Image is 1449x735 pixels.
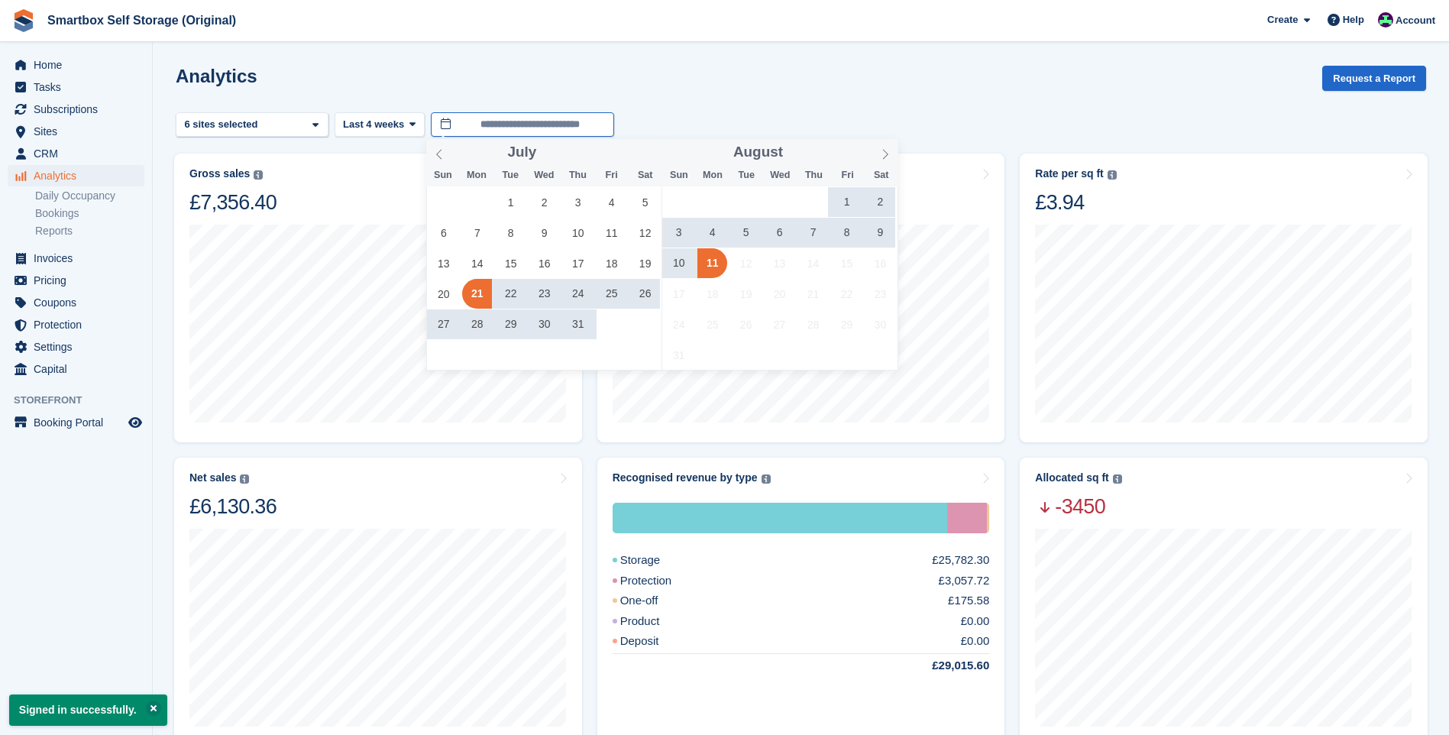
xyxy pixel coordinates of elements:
[1267,12,1298,28] span: Create
[529,279,559,309] span: July 23, 2025
[1035,471,1108,484] div: Allocated sq ft
[1035,189,1116,215] div: £3.94
[462,218,492,248] span: July 7, 2025
[765,279,794,309] span: August 20, 2025
[630,218,660,248] span: July 12, 2025
[783,144,831,160] input: Year
[508,145,537,160] span: July
[462,309,492,339] span: July 28, 2025
[762,474,771,484] img: icon-info-grey-7440780725fd019a000dd9b08b2336e03edf1995a4989e88bcd33f0948082b44.svg
[1396,13,1435,28] span: Account
[630,279,660,309] span: July 26, 2025
[865,279,895,309] span: August 23, 2025
[664,248,694,278] span: August 10, 2025
[832,248,862,278] span: August 15, 2025
[947,503,987,533] div: Protection
[493,170,527,180] span: Tue
[8,121,144,142] a: menu
[987,503,989,533] div: One-off
[797,170,830,180] span: Thu
[176,66,257,86] h2: Analytics
[8,76,144,98] a: menu
[34,121,125,142] span: Sites
[613,633,696,650] div: Deposit
[529,309,559,339] span: July 30, 2025
[563,248,593,278] span: July 17, 2025
[8,54,144,76] a: menu
[731,218,761,248] span: August 5, 2025
[696,170,729,180] span: Mon
[189,471,236,484] div: Net sales
[335,112,425,138] button: Last 4 weeks
[697,248,727,278] span: August 11, 2025
[1035,167,1103,180] div: Rate per sq ft
[8,358,144,380] a: menu
[34,54,125,76] span: Home
[729,170,763,180] span: Tue
[34,412,125,433] span: Booking Portal
[1343,12,1364,28] span: Help
[1378,12,1393,28] img: Alex Selenitsas
[597,279,626,309] span: July 25, 2025
[240,474,249,484] img: icon-info-grey-7440780725fd019a000dd9b08b2336e03edf1995a4989e88bcd33f0948082b44.svg
[8,336,144,358] a: menu
[536,144,584,160] input: Year
[34,292,125,313] span: Coupons
[831,170,865,180] span: Fri
[189,189,277,215] div: £7,356.40
[697,279,727,309] span: August 18, 2025
[34,165,125,186] span: Analytics
[895,657,989,675] div: £29,015.60
[731,309,761,339] span: August 26, 2025
[763,170,797,180] span: Wed
[798,279,828,309] span: August 21, 2025
[8,99,144,120] a: menu
[8,292,144,313] a: menu
[961,613,990,630] div: £0.00
[765,309,794,339] span: August 27, 2025
[563,187,593,217] span: July 3, 2025
[1108,170,1117,180] img: icon-info-grey-7440780725fd019a000dd9b08b2336e03edf1995a4989e88bcd33f0948082b44.svg
[8,248,144,269] a: menu
[429,309,458,339] span: July 27, 2025
[613,592,695,610] div: One-off
[460,170,493,180] span: Mon
[563,218,593,248] span: July 10, 2025
[8,165,144,186] a: menu
[462,248,492,278] span: July 14, 2025
[865,309,895,339] span: August 30, 2025
[832,309,862,339] span: August 29, 2025
[1322,66,1426,91] button: Request a Report
[429,279,458,309] span: July 20, 2025
[496,187,526,217] span: July 1, 2025
[12,9,35,32] img: stora-icon-8386f47178a22dfd0bd8f6a31ec36ba5ce8667c1dd55bd0f319d3a0aa187defe.svg
[426,170,460,180] span: Sun
[865,248,895,278] span: August 16, 2025
[496,279,526,309] span: July 22, 2025
[961,633,990,650] div: £0.00
[496,309,526,339] span: July 29, 2025
[126,413,144,432] a: Preview store
[865,187,895,217] span: August 2, 2025
[529,187,559,217] span: July 2, 2025
[254,170,263,180] img: icon-info-grey-7440780725fd019a000dd9b08b2336e03edf1995a4989e88bcd33f0948082b44.svg
[595,170,629,180] span: Fri
[731,279,761,309] span: August 19, 2025
[34,358,125,380] span: Capital
[597,248,626,278] span: July 18, 2025
[429,218,458,248] span: July 6, 2025
[798,218,828,248] span: August 7, 2025
[8,412,144,433] a: menu
[697,309,727,339] span: August 25, 2025
[34,76,125,98] span: Tasks
[664,218,694,248] span: August 3, 2025
[613,471,758,484] div: Recognised revenue by type
[629,170,662,180] span: Sat
[34,248,125,269] span: Invoices
[798,309,828,339] span: August 28, 2025
[765,218,794,248] span: August 6, 2025
[733,145,783,160] span: August
[1113,474,1122,484] img: icon-info-grey-7440780725fd019a000dd9b08b2336e03edf1995a4989e88bcd33f0948082b44.svg
[8,314,144,335] a: menu
[697,218,727,248] span: August 4, 2025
